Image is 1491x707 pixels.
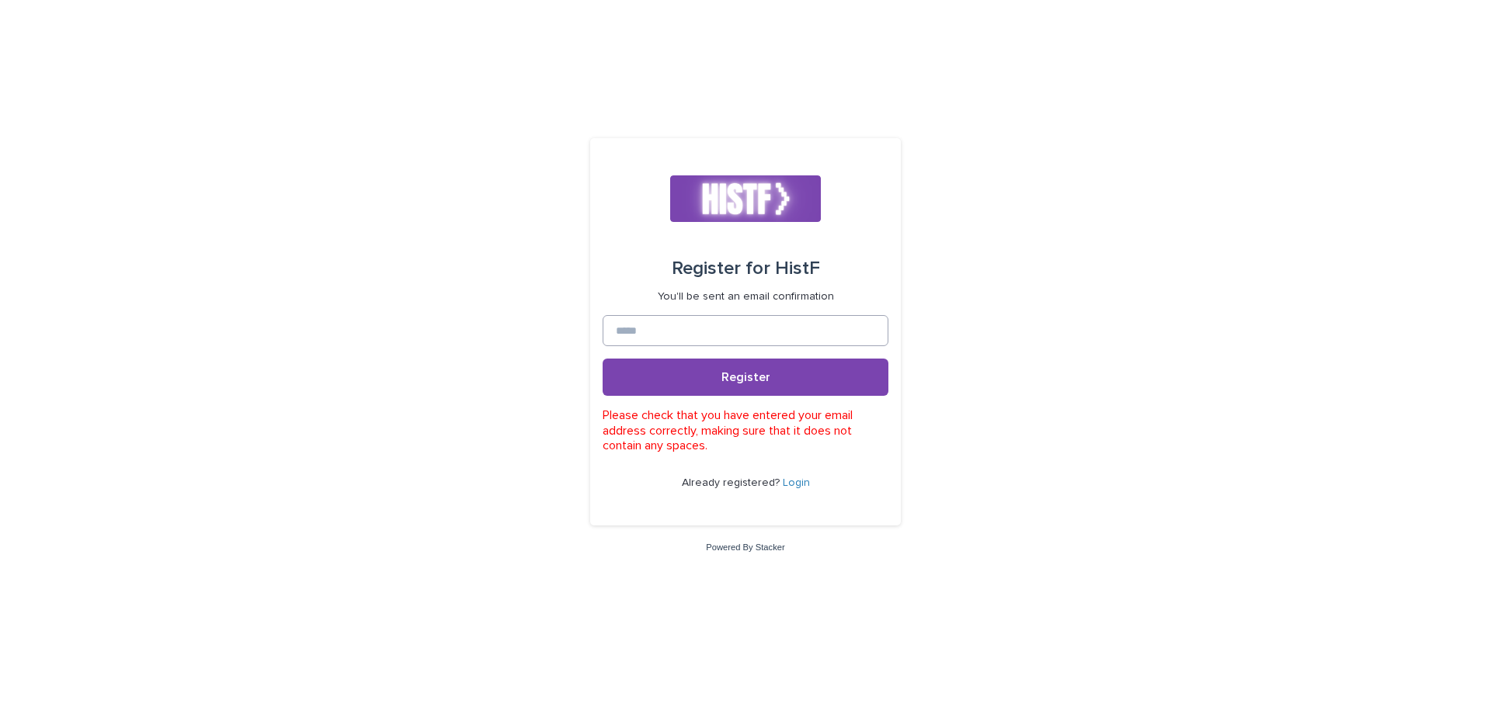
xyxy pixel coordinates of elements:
[672,247,820,290] div: HistF
[670,175,822,222] img: k2lX6XtKT2uGl0LI8IDL
[672,259,770,278] span: Register for
[603,359,888,396] button: Register
[682,477,783,488] span: Already registered?
[721,371,770,383] span: Register
[658,290,834,303] p: You'll be sent an email confirmation
[603,408,888,453] p: Please check that you have entered your email address correctly, making sure that it does not con...
[783,477,810,488] a: Login
[706,542,784,552] a: Powered By Stacker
